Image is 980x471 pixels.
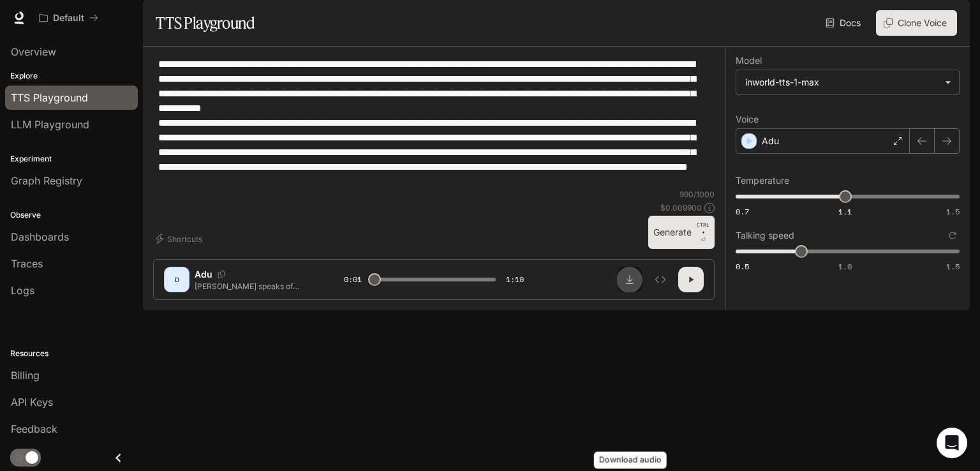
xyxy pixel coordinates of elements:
[167,269,187,290] div: D
[838,206,852,217] span: 1.1
[594,452,667,469] div: Download audio
[736,261,749,272] span: 0.5
[195,281,313,292] p: [PERSON_NAME] speaks of power, of wealth, of control. But do you know where he got the seed money...
[506,273,524,286] span: 1:19
[212,271,230,278] button: Copy Voice ID
[648,267,673,292] button: Inspect
[617,267,642,292] button: Download audio
[946,261,960,272] span: 1.5
[736,231,794,240] p: Talking speed
[736,206,749,217] span: 0.7
[736,70,959,94] div: inworld-tts-1-max
[736,56,762,65] p: Model
[937,428,967,458] div: Open Intercom Messenger
[53,13,84,24] p: Default
[697,221,709,236] p: CTRL +
[823,10,866,36] a: Docs
[33,5,104,31] button: All workspaces
[946,228,960,243] button: Reset to default
[648,216,715,249] button: GenerateCTRL +⏎
[736,115,759,124] p: Voice
[697,221,709,244] p: ⏎
[946,206,960,217] span: 1.5
[876,10,957,36] button: Clone Voice
[838,261,852,272] span: 1.0
[153,228,207,249] button: Shortcuts
[745,76,939,89] div: inworld-tts-1-max
[344,273,362,286] span: 0:01
[195,268,212,281] p: Adu
[156,10,255,36] h1: TTS Playground
[736,176,789,185] p: Temperature
[762,135,779,147] p: Adu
